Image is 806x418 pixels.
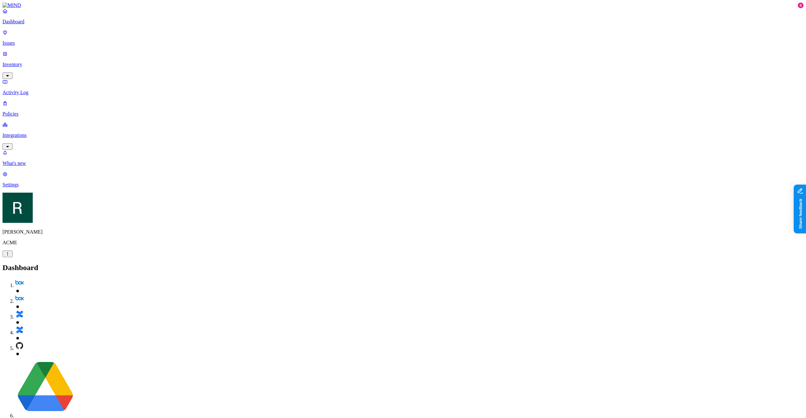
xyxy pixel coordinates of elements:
p: What's new [3,161,803,166]
img: svg%3e [15,325,24,334]
h2: Dashboard [3,263,803,272]
p: Policies [3,111,803,117]
a: Activity Log [3,79,803,95]
p: Activity Log [3,90,803,95]
img: Ron Rabinovich [3,193,33,223]
p: Dashboard [3,19,803,25]
a: MIND [3,3,803,8]
a: Inventory [3,51,803,78]
a: What's new [3,150,803,166]
a: Settings [3,171,803,188]
p: [PERSON_NAME] [3,229,803,235]
a: Dashboard [3,8,803,25]
img: MIND [3,3,21,8]
img: svg%3e [15,294,24,303]
p: Inventory [3,62,803,67]
img: svg%3e [15,357,76,417]
a: Integrations [3,122,803,149]
div: 8 [798,3,803,8]
p: Integrations [3,133,803,138]
a: Policies [3,100,803,117]
p: ACME [3,240,803,246]
a: Issues [3,30,803,46]
img: svg%3e [15,310,24,319]
img: svg%3e [15,278,24,287]
p: Settings [3,182,803,188]
p: Issues [3,40,803,46]
img: svg%3e [15,341,24,350]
